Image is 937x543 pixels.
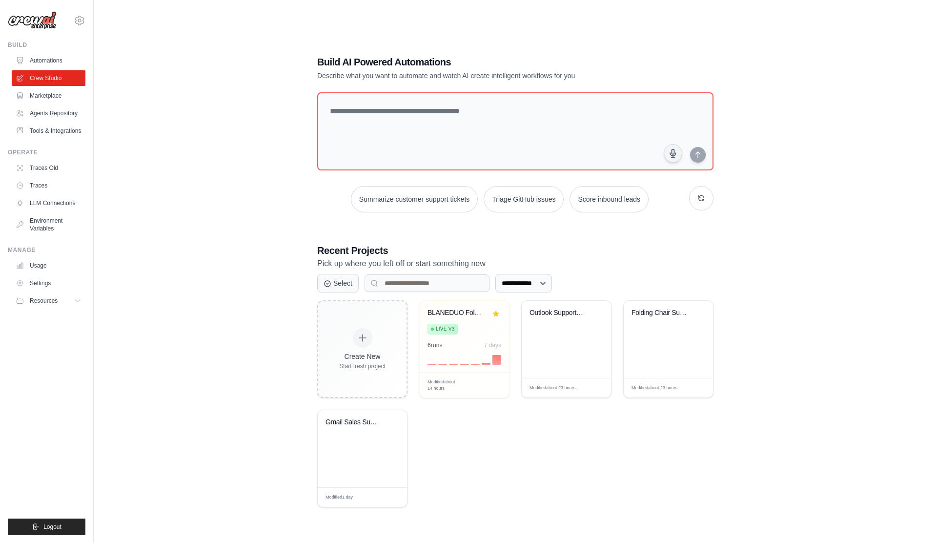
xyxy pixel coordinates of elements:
[12,123,85,139] a: Tools & Integrations
[43,523,61,531] span: Logout
[12,195,85,211] a: LLM Connections
[12,53,85,68] a: Automations
[12,88,85,104] a: Marketplace
[428,353,501,365] div: Activity over last 7 days
[490,309,502,320] button: Remove from favorites
[12,105,85,121] a: Agents Repository
[12,293,85,309] button: Resources
[428,341,443,349] div: 6 run s
[664,144,682,163] button: Click to speak your automation idea
[428,309,487,317] div: BLANEDUO FoldingPro Customer Support Automation
[8,41,85,49] div: Build
[530,309,589,317] div: Outlook Support Email Assistant
[588,384,596,392] span: Edit
[530,385,575,392] span: Modified about 23 hours
[482,363,490,365] div: Day 6: 1 executions
[8,246,85,254] div: Manage
[12,258,85,273] a: Usage
[351,186,478,212] button: Summarize customer support tickets
[326,494,353,501] span: Modified 1 day
[339,352,386,361] div: Create New
[428,379,458,392] span: Modified about 14 hours
[317,257,713,270] p: Pick up where you left off or start something new
[458,382,475,389] span: Manage
[492,355,501,365] div: Day 7: 5 executions
[12,160,85,176] a: Traces Old
[30,297,58,305] span: Resources
[12,275,85,291] a: Settings
[486,382,494,389] span: Edit
[8,148,85,156] div: Operate
[689,186,713,210] button: Get new suggestions
[317,71,645,81] p: Describe what you want to automate and watch AI create intelligent workflows for you
[570,186,649,212] button: Score inbound leads
[384,494,392,501] span: Edit
[12,178,85,193] a: Traces
[317,55,645,69] h1: Build AI Powered Automations
[317,274,359,292] button: Select
[458,382,482,389] div: Manage deployment
[12,213,85,236] a: Environment Variables
[12,70,85,86] a: Crew Studio
[690,384,698,392] span: Edit
[317,244,713,257] h3: Recent Projects
[326,418,385,427] div: Gmail Sales Support Automation
[436,325,454,333] span: Live v3
[8,519,85,535] button: Logout
[484,186,564,212] button: Triage GitHub issues
[484,341,501,349] div: 7 days
[339,362,386,370] div: Start fresh project
[631,309,691,317] div: Folding Chair Support Assistant
[8,11,57,30] img: Logo
[631,385,677,392] span: Modified about 23 hours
